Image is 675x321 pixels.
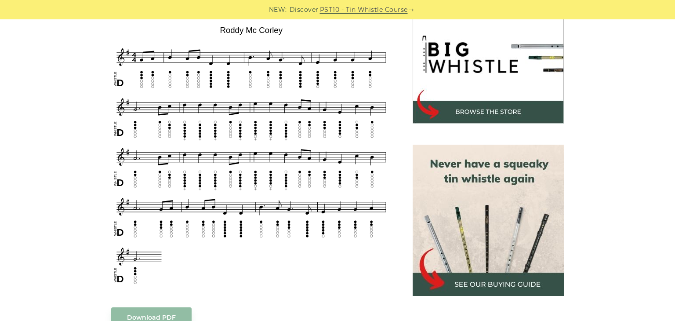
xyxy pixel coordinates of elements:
[269,5,287,15] span: NEW:
[320,5,408,15] a: PST10 - Tin Whistle Course
[111,22,392,289] img: Roddy Mc Corley Tin Whistle Tab & Sheet Music
[413,145,564,296] img: tin whistle buying guide
[290,5,319,15] span: Discover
